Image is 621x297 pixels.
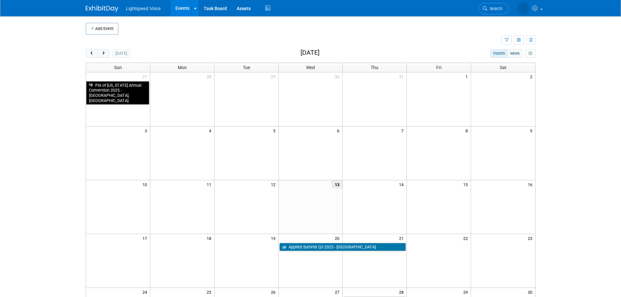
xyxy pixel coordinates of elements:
[178,65,187,70] span: Mon
[270,180,278,188] span: 12
[398,288,407,296] span: 28
[371,65,378,70] span: Thu
[527,234,535,242] span: 23
[142,72,150,81] span: 27
[270,288,278,296] span: 26
[517,2,529,15] img: Alexis Snowbarger
[527,288,535,296] span: 30
[97,49,110,58] button: next
[142,180,150,188] span: 10
[86,81,149,105] a: PIA of [US_STATE] Annual Convention 2025 - [GEOGRAPHIC_DATA], [GEOGRAPHIC_DATA]
[500,65,507,70] span: Sat
[270,72,278,81] span: 29
[487,6,502,11] span: Search
[279,243,406,251] a: Applied Summit Q3 2025 - [GEOGRAPHIC_DATA]
[465,126,471,135] span: 8
[479,3,509,14] a: Search
[525,49,535,58] button: myCustomButton
[86,6,118,12] img: ExhibitDay
[206,288,214,296] span: 25
[301,49,319,56] h2: [DATE]
[142,234,150,242] span: 17
[527,180,535,188] span: 16
[463,180,471,188] span: 15
[114,65,122,70] span: Sun
[401,126,407,135] span: 7
[436,65,441,70] span: Fri
[144,126,150,135] span: 3
[306,65,315,70] span: Wed
[528,52,533,56] i: Personalize Calendar
[86,49,98,58] button: prev
[490,49,508,58] button: month
[465,72,471,81] span: 1
[334,234,342,242] span: 20
[112,49,130,58] button: [DATE]
[332,180,342,188] span: 13
[507,49,522,58] button: week
[529,126,535,135] span: 9
[334,288,342,296] span: 27
[398,180,407,188] span: 14
[463,288,471,296] span: 29
[398,234,407,242] span: 21
[243,65,250,70] span: Tue
[463,234,471,242] span: 22
[208,126,214,135] span: 4
[529,72,535,81] span: 2
[270,234,278,242] span: 19
[273,126,278,135] span: 5
[398,72,407,81] span: 31
[206,180,214,188] span: 11
[86,23,118,35] button: Add Event
[336,126,342,135] span: 6
[334,72,342,81] span: 30
[142,288,150,296] span: 24
[206,72,214,81] span: 28
[126,6,161,11] span: Lightspeed Voice
[206,234,214,242] span: 18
